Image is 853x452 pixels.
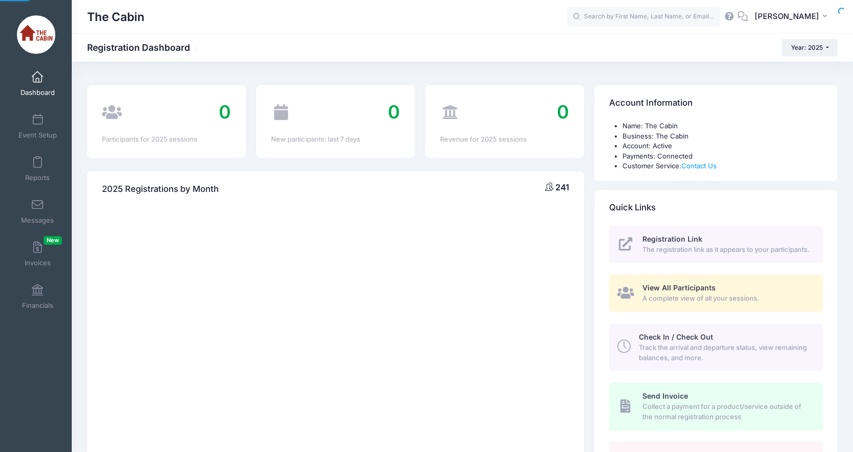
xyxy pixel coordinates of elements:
[609,383,823,430] a: Send Invoice Collect a payment for a product/service outside of the normal registration process
[87,42,199,53] h1: Registration Dashboard
[102,174,219,204] h4: 2025 Registrations by Month
[642,245,811,255] span: The registration link as it appears to your participants.
[25,173,50,182] span: Reports
[642,234,702,243] span: Registration Link
[622,131,823,142] li: Business: The Cabin
[782,39,838,56] button: Year: 2025
[22,301,53,310] span: Financials
[13,66,62,102] a: Dashboard
[609,193,656,222] h4: Quick Links
[44,236,62,245] span: New
[642,293,811,304] span: A complete view of all your sessions.
[755,11,819,22] span: [PERSON_NAME]
[17,15,55,54] img: The Cabin
[622,141,823,151] li: Account: Active
[271,134,400,145] div: New participants: last 7 days
[440,134,569,145] div: Revenue for 2025 sessions
[791,44,823,51] span: Year: 2025
[557,101,569,123] span: 0
[21,216,54,225] span: Messages
[639,343,811,363] span: Track the arrival and departure status, view remaining balances, and more.
[642,283,716,292] span: View All Participants
[639,332,713,341] span: Check In / Check Out
[13,236,62,272] a: InvoicesNew
[642,402,811,422] span: Collect a payment for a product/service outside of the normal registration process
[25,259,51,267] span: Invoices
[87,5,144,29] h1: The Cabin
[219,101,231,123] span: 0
[13,108,62,144] a: Event Setup
[555,182,569,192] span: 241
[13,279,62,315] a: Financials
[609,324,823,371] a: Check In / Check Out Track the arrival and departure status, view remaining balances, and more.
[18,131,57,140] span: Event Setup
[609,274,823,312] a: View All Participants A complete view of all your sessions.
[388,101,400,123] span: 0
[622,161,823,171] li: Customer Service:
[13,193,62,229] a: Messages
[681,162,717,170] a: Contact Us
[609,89,693,118] h4: Account Information
[13,151,62,187] a: Reports
[622,121,823,131] li: Name: The Cabin
[622,151,823,162] li: Payments: Connected
[748,5,838,29] button: [PERSON_NAME]
[642,391,688,400] span: Send Invoice
[20,88,55,97] span: Dashboard
[102,134,231,145] div: Participants for 2025 sessions
[609,226,823,263] a: Registration Link The registration link as it appears to your participants.
[567,7,720,27] input: Search by First Name, Last Name, or Email...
